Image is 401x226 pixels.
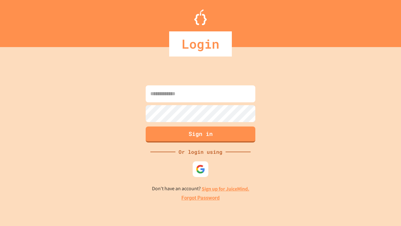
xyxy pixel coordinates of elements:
[169,31,232,56] div: Login
[202,186,249,192] a: Sign up for JuiceMind.
[196,164,205,174] img: google-icon.svg
[152,185,249,193] p: Don't have an account?
[175,148,226,156] div: Or login using
[181,194,220,202] a: Forgot Password
[146,126,255,143] button: Sign in
[194,9,207,25] img: Logo.svg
